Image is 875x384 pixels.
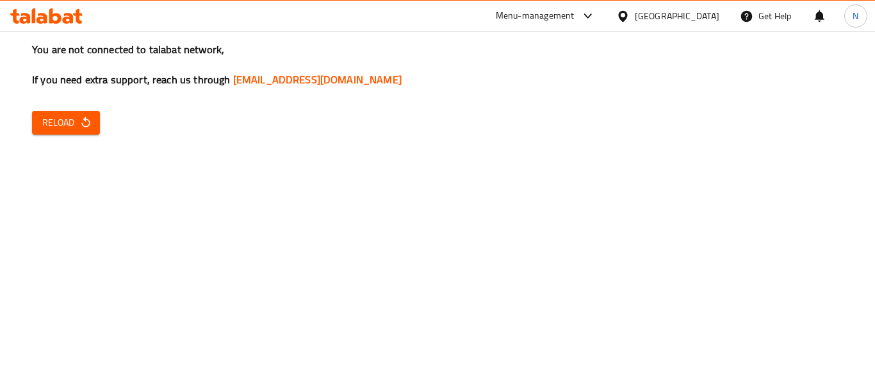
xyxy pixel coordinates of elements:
span: Reload [42,115,90,131]
button: Reload [32,111,100,135]
span: N [853,9,858,23]
h3: You are not connected to talabat network, If you need extra support, reach us through [32,42,843,87]
div: [GEOGRAPHIC_DATA] [635,9,719,23]
div: Menu-management [496,8,575,24]
a: [EMAIL_ADDRESS][DOMAIN_NAME] [233,70,402,89]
